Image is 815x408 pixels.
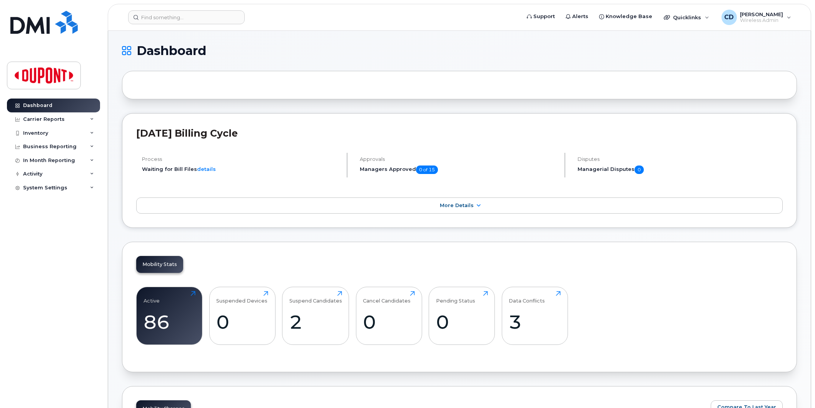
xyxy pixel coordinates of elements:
h4: Process [142,156,340,162]
div: Active [144,291,160,304]
a: Active86 [144,291,195,340]
div: 2 [289,311,342,333]
a: Cancel Candidates0 [363,291,415,340]
div: 86 [144,311,195,333]
a: Pending Status0 [436,291,488,340]
a: details [197,166,216,172]
div: Cancel Candidates [363,291,411,304]
li: Waiting for Bill Files [142,166,340,173]
h4: Disputes [578,156,783,162]
div: Data Conflicts [509,291,545,304]
div: 0 [216,311,268,333]
div: Pending Status [436,291,475,304]
a: Suspended Devices0 [216,291,268,340]
span: 0 [635,166,644,174]
div: 3 [509,311,561,333]
a: Data Conflicts3 [509,291,561,340]
span: Dashboard [137,45,206,57]
h5: Managers Approved [360,166,558,174]
h5: Managerial Disputes [578,166,783,174]
h2: [DATE] Billing Cycle [136,127,783,139]
a: Suspend Candidates2 [289,291,342,340]
div: Suspended Devices [216,291,267,304]
div: 0 [436,311,488,333]
div: 0 [363,311,415,333]
span: More Details [440,202,474,208]
h4: Approvals [360,156,558,162]
span: 0 of 15 [416,166,438,174]
div: Suspend Candidates [289,291,342,304]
